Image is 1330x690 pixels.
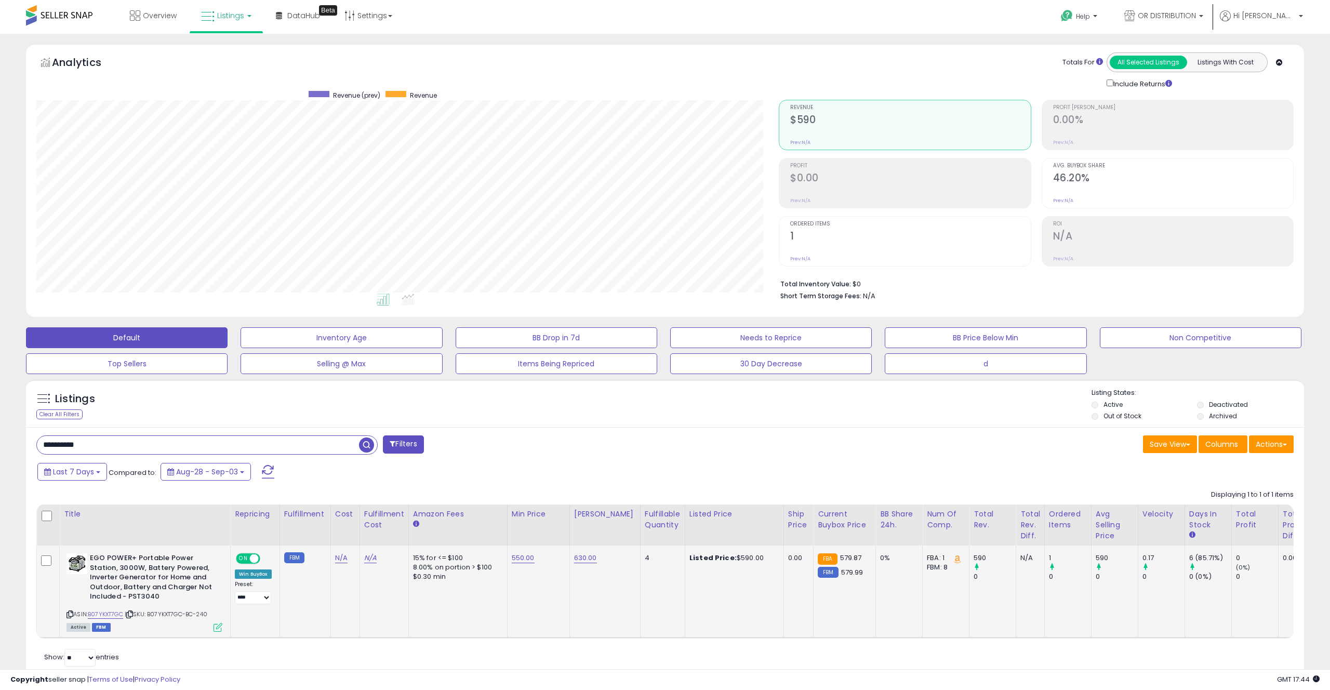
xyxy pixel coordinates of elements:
[237,554,250,563] span: ON
[66,553,222,630] div: ASIN:
[1096,509,1134,541] div: Avg Selling Price
[241,327,442,348] button: Inventory Age
[143,10,177,21] span: Overview
[1199,435,1247,453] button: Columns
[790,172,1030,186] h2: $0.00
[109,468,156,477] span: Compared to:
[456,327,657,348] button: BB Drop in 7d
[689,553,737,563] b: Listed Price:
[790,163,1030,169] span: Profit
[1142,509,1180,520] div: Velocity
[790,114,1030,128] h2: $590
[689,553,776,563] div: $590.00
[287,10,320,21] span: DataHub
[1249,435,1294,453] button: Actions
[1283,509,1303,541] div: Total Profit Diff.
[1220,10,1303,34] a: Hi [PERSON_NAME]
[1049,572,1091,581] div: 0
[1092,388,1304,398] p: Listing States:
[64,509,226,520] div: Title
[1209,400,1248,409] label: Deactivated
[410,91,437,100] span: Revenue
[1187,56,1264,69] button: Listings With Cost
[780,280,851,288] b: Total Inventory Value:
[1277,674,1320,684] span: 2025-09-11 17:44 GMT
[670,353,872,374] button: 30 Day Decrease
[1110,56,1187,69] button: All Selected Listings
[974,572,1016,581] div: 0
[840,553,862,563] span: 579.87
[1053,139,1073,145] small: Prev: N/A
[670,327,872,348] button: Needs to Reprice
[645,509,681,530] div: Fulfillable Quantity
[1236,553,1278,563] div: 0
[135,674,180,684] a: Privacy Policy
[1205,439,1238,449] span: Columns
[44,652,119,662] span: Show: entries
[974,553,1016,563] div: 590
[645,553,677,563] div: 4
[1233,10,1296,21] span: Hi [PERSON_NAME]
[974,509,1012,530] div: Total Rev.
[574,553,597,563] a: 630.00
[53,467,94,477] span: Last 7 Days
[1189,553,1231,563] div: 6 (85.71%)
[574,509,636,520] div: [PERSON_NAME]
[1189,509,1227,530] div: Days In Stock
[55,392,95,406] h5: Listings
[689,509,779,520] div: Listed Price
[217,10,244,21] span: Listings
[284,509,326,520] div: Fulfillment
[456,353,657,374] button: Items Being Repriced
[1020,553,1036,563] div: N/A
[818,553,837,565] small: FBA
[176,467,238,477] span: Aug-28 - Sep-03
[885,327,1086,348] button: BB Price Below Min
[92,623,111,632] span: FBM
[1189,530,1195,540] small: Days In Stock.
[10,674,48,684] strong: Copyright
[790,221,1030,227] span: Ordered Items
[383,435,423,454] button: Filters
[790,256,810,262] small: Prev: N/A
[1096,572,1138,581] div: 0
[413,509,503,520] div: Amazon Fees
[36,409,83,419] div: Clear All Filters
[780,277,1286,289] li: $0
[161,463,251,481] button: Aug-28 - Sep-03
[1053,172,1293,186] h2: 46.20%
[88,610,123,619] a: B07YKXT7GC
[66,553,87,574] img: 418r6m324UL._SL40_.jpg
[10,675,180,685] div: seller snap | |
[1049,509,1087,530] div: Ordered Items
[1142,553,1185,563] div: 0.17
[780,291,861,300] b: Short Term Storage Fees:
[364,553,377,563] a: N/A
[1100,327,1301,348] button: Non Competitive
[1142,572,1185,581] div: 0
[413,563,499,572] div: 8.00% on portion > $100
[1103,412,1141,420] label: Out of Stock
[241,353,442,374] button: Selling @ Max
[1053,105,1293,111] span: Profit [PERSON_NAME]
[818,509,871,530] div: Current Buybox Price
[1053,197,1073,204] small: Prev: N/A
[1053,230,1293,244] h2: N/A
[1236,509,1274,530] div: Total Profit
[1211,490,1294,500] div: Displaying 1 to 1 of 1 items
[788,553,805,563] div: 0.00
[335,553,348,563] a: N/A
[66,623,90,632] span: All listings currently available for purchase on Amazon
[89,674,133,684] a: Terms of Use
[284,552,304,563] small: FBM
[364,509,404,530] div: Fulfillment Cost
[788,509,809,530] div: Ship Price
[790,230,1030,244] h2: 1
[927,509,965,530] div: Num of Comp.
[1049,553,1091,563] div: 1
[1283,553,1299,563] div: 0.00
[52,55,122,72] h5: Analytics
[1076,12,1090,21] span: Help
[259,554,275,563] span: OFF
[790,197,810,204] small: Prev: N/A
